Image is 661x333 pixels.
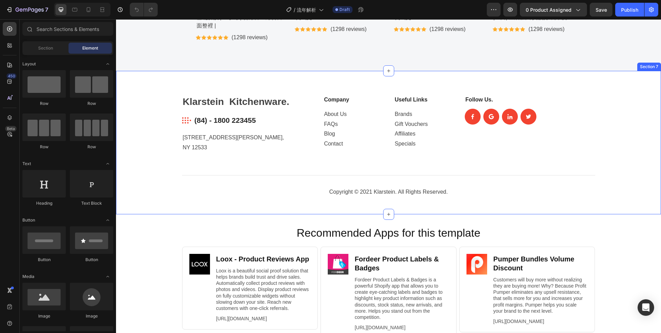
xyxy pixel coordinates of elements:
[70,100,113,107] div: Row
[314,5,350,15] p: (1298 reviews)
[212,235,232,255] img: CPij9P7MrYcDEAE=.jpeg
[349,76,479,85] p: Follow Us.
[116,19,661,333] iframe: Design area
[78,96,140,107] p: (84) - 1800 223455
[208,90,266,130] p: About Us FAQs Blog Contact
[22,22,113,36] input: Search Sections & Elements
[66,98,75,105] img: Alt Image
[22,144,66,150] div: Row
[100,248,194,292] p: Loox is a beautiful social proof solution that helps brands build trust and drive sales. Automati...
[70,200,113,206] div: Text Block
[5,126,17,131] div: Beta
[67,76,196,89] p: Klarstein Kitchenware.
[377,299,471,305] p: [URL][DOMAIN_NAME]
[22,100,66,107] div: Row
[238,235,333,254] h2: Fordeer Product Labels & Badges
[377,235,472,254] h2: Pumper Bundles Volume Discount
[22,313,66,319] div: Image
[596,7,607,13] span: Save
[412,5,449,15] p: (1298 reviews)
[67,114,196,133] p: [STREET_ADDRESS][PERSON_NAME], NY 12533
[208,76,266,85] p: Company
[386,89,402,105] img: Alt Image
[102,58,113,69] span: Toggle open
[22,273,34,280] span: Media
[590,3,612,17] button: Save
[279,90,337,130] p: Brands Gift Vouchers Affiliates Specials
[350,235,371,255] img: CIumv63twf4CEAE=.png
[3,3,51,17] button: 7
[73,235,94,255] img: CPLp1Kb0lu8CEAE=.jpg
[349,89,365,105] img: Alt Image
[520,3,587,17] button: 0 product assigned
[102,158,113,169] span: Toggle open
[70,313,113,319] div: Image
[22,61,36,67] span: Layout
[102,271,113,282] span: Toggle open
[100,296,194,302] p: [URL][DOMAIN_NAME]
[239,257,333,301] p: Fordeer Product Labels & Badges is a powerful Shopify app that allows you to create eye-catching ...
[22,200,66,206] div: Heading
[214,5,251,15] p: (1298 reviews)
[22,217,35,223] span: Button
[22,161,31,167] span: Text
[297,6,316,13] span: 流年解析
[70,144,113,150] div: Row
[523,44,544,51] div: Section 7
[130,3,158,17] div: Undo/Redo
[294,6,295,13] span: /
[67,168,479,178] p: Copyright © 2021 Klarstein. All Rights Reserved.
[638,299,654,316] div: Open Intercom Messenger
[99,235,195,245] h2: Loox ‑ Product Reviews App
[339,7,350,13] span: Draft
[22,257,66,263] div: Button
[367,89,383,105] img: Alt Image
[102,215,113,226] span: Toggle open
[279,76,337,85] p: Useful Links
[7,206,538,222] h2: Recommended Apps for this template
[7,73,17,79] div: 450
[615,3,644,17] button: Publish
[405,89,420,105] img: Alt Image
[377,257,471,295] p: Customers will buy more without realizing they are buying more! Why? Because Profit Pumper elimin...
[526,6,571,13] span: 0 product assigned
[45,6,48,14] p: 7
[82,45,98,51] span: Element
[38,45,53,51] span: Section
[621,6,638,13] div: Publish
[70,257,113,263] div: Button
[239,305,333,311] p: [URL][DOMAIN_NAME]
[116,13,152,23] p: (1298 reviews)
